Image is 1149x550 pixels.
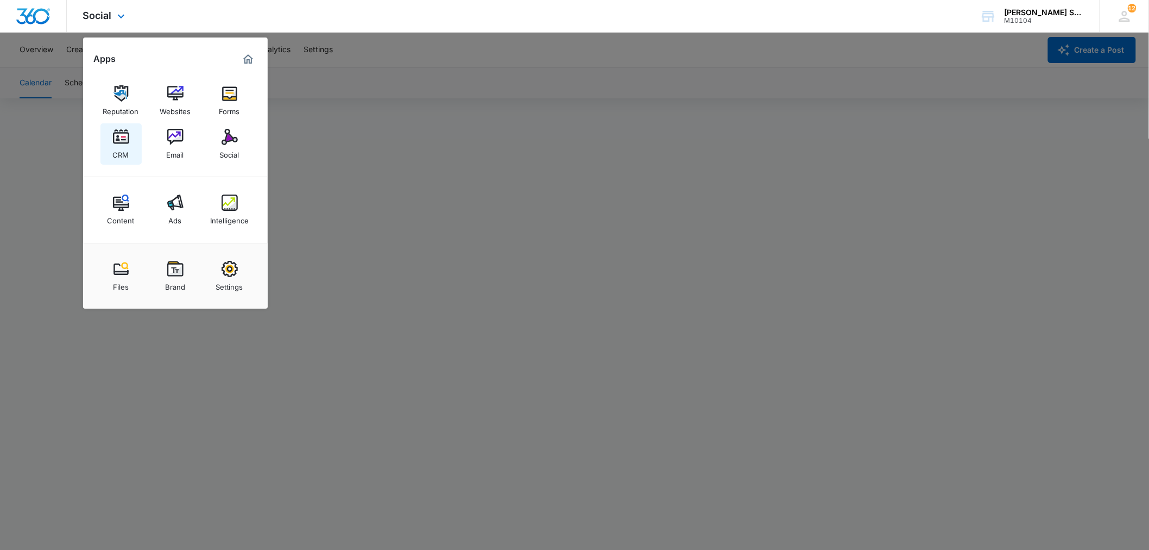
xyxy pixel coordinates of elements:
div: Forms [219,102,240,116]
a: Brand [155,255,196,297]
span: 128 [1128,4,1137,12]
div: Content [108,211,135,225]
a: Reputation [100,80,142,121]
div: Websites [160,102,191,116]
a: Intelligence [209,189,250,230]
div: Intelligence [210,211,249,225]
a: Content [100,189,142,230]
h2: Apps [94,54,116,64]
a: Social [209,123,250,165]
div: Social [220,145,239,159]
span: Social [83,10,112,21]
a: Settings [209,255,250,297]
div: Reputation [103,102,139,116]
a: CRM [100,123,142,165]
div: account name [1005,8,1084,17]
a: Forms [209,80,250,121]
div: CRM [113,145,129,159]
a: Files [100,255,142,297]
div: Ads [169,211,182,225]
div: account id [1005,17,1084,24]
a: Marketing 360® Dashboard [239,51,257,68]
a: Websites [155,80,196,121]
div: Brand [165,277,185,291]
div: Email [167,145,184,159]
a: Ads [155,189,196,230]
div: notifications count [1128,4,1137,12]
div: Files [113,277,129,291]
div: Settings [216,277,243,291]
a: Email [155,123,196,165]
